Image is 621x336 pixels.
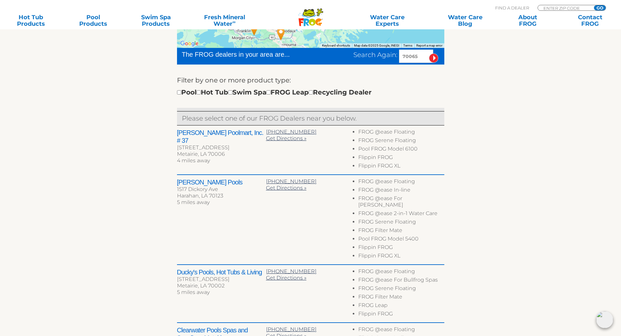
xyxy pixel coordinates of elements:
[132,14,180,27] a: Swim SpaProducts
[177,87,372,97] div: Pool Hot Tub Swim Spa FROG Leap Recycling Dealer
[358,178,444,187] li: FROG @ease Floating
[177,283,266,289] div: Metairie, LA 70002
[358,294,444,302] li: FROG Filter Mate
[358,154,444,163] li: Flippin FROG
[358,137,444,146] li: FROG Serene Floating
[177,129,266,144] h2: [PERSON_NAME] Poolmart, Inc. # 37
[177,75,291,85] label: Filter by one or more product type:
[177,199,210,205] span: 5 miles away
[358,129,444,137] li: FROG @ease Floating
[232,19,236,24] sup: ∞
[179,39,200,48] img: Google
[177,289,210,295] span: 5 miles away
[358,219,444,227] li: FROG Serene Floating
[266,129,317,135] a: [PHONE_NUMBER]
[358,311,444,319] li: Flippin FROG
[266,185,306,191] a: Get Directions »
[266,275,306,281] a: Get Directions »
[354,44,399,47] span: Map data ©2025 Google, INEGI
[543,5,587,11] input: Zip Code Form
[177,151,266,157] div: Metairie, LA 70006
[266,135,306,141] a: Get Directions »
[495,5,529,11] p: Find A Dealer
[177,144,266,151] div: [STREET_ADDRESS]
[566,14,614,27] a: ContactFROG
[177,268,266,276] h2: Ducky's Pools, Hot Tubs & Living
[177,186,266,193] div: 1517 Dickory Ave
[416,44,442,47] a: Report a map error
[358,268,444,277] li: FROG @ease Floating
[358,210,444,219] li: FROG @ease 2-in-1 Water Care
[7,14,55,27] a: Hot TubProducts
[358,227,444,236] li: FROG Filter Mate
[348,14,427,27] a: Water CareExperts
[274,25,288,43] div: Clearwater Swimming Pools - Houma - 41 miles away.
[403,44,412,47] a: Terms (opens in new tab)
[182,113,439,124] p: Please select one of our FROG Dealers near you below.
[194,14,255,27] a: Fresh MineralWater∞
[69,14,118,27] a: PoolProducts
[358,326,444,335] li: FROG @ease Floating
[353,51,397,59] span: Search Again:
[266,178,317,184] a: [PHONE_NUMBER]
[358,146,444,154] li: Pool FROG Model 6100
[358,244,444,253] li: Flippin FROG
[322,43,350,48] button: Keyboard shortcuts
[503,14,552,27] a: AboutFROG
[358,285,444,294] li: FROG Serene Floating
[179,39,200,48] a: Open this area in Google Maps (opens a new window)
[266,268,317,274] a: [PHONE_NUMBER]
[358,163,444,171] li: Flippin FROG XL
[441,14,489,27] a: Water CareBlog
[358,253,444,261] li: Flippin FROG XL
[429,53,438,63] input: Submit
[177,193,266,199] div: Harahan, LA 70123
[358,236,444,244] li: Pool FROG Model 5400
[358,302,444,311] li: FROG Leap
[177,276,266,283] div: [STREET_ADDRESS]
[594,5,606,10] input: GO
[177,178,266,186] h2: [PERSON_NAME] Pools
[182,50,313,59] div: The FROG dealers in your area are...
[358,277,444,285] li: FROG @ease For Bullfrog Spas
[177,157,210,164] span: 4 miles away
[358,195,444,210] li: FROG @ease For [PERSON_NAME]
[358,187,444,195] li: FROG @ease In-line
[266,326,317,332] a: [PHONE_NUMBER]
[596,311,613,328] img: openIcon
